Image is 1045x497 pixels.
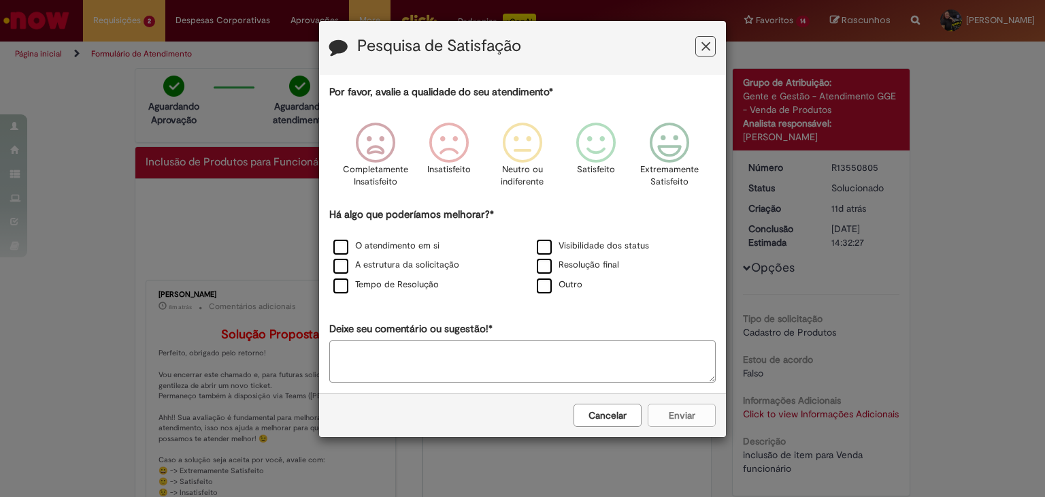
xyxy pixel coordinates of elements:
label: Resolução final [537,259,619,272]
p: Completamente Insatisfeito [343,163,408,189]
label: A estrutura da solicitação [333,259,459,272]
label: Deixe seu comentário ou sugestão!* [329,322,493,336]
div: Neutro ou indiferente [488,112,557,206]
div: Extremamente Satisfeito [635,112,704,206]
div: Completamente Insatisfeito [340,112,410,206]
label: Pesquisa de Satisfação [357,37,521,55]
p: Satisfeito [577,163,615,176]
label: Por favor, avalie a qualidade do seu atendimento* [329,85,553,99]
p: Insatisfeito [427,163,471,176]
p: Neutro ou indiferente [498,163,547,189]
p: Extremamente Satisfeito [640,163,699,189]
div: Há algo que poderíamos melhorar?* [329,208,716,295]
label: Outro [537,278,582,291]
div: Satisfeito [561,112,631,206]
label: Visibilidade dos status [537,240,649,253]
label: O atendimento em si [333,240,439,253]
label: Tempo de Resolução [333,278,439,291]
div: Insatisfeito [414,112,484,206]
button: Cancelar [574,404,642,427]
